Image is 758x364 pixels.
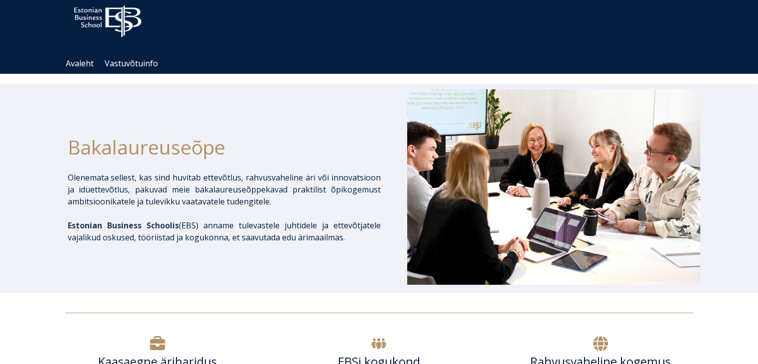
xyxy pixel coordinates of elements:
[407,89,700,285] img: Bakalaureusetudengid
[68,132,381,162] h1: Bakalaureuseõpe
[105,58,158,69] a: Vastuvõtuinfo
[68,220,179,231] span: Estonian Business Schoolis
[60,53,708,74] div: Navigation Menu
[68,220,181,231] span: (
[68,219,381,243] p: EBS) anname tulevastele juhtidele ja ettevõtjatele vajalikud oskused, tööriistad ja kogukonna, et...
[68,172,381,207] p: Olenemata sellest, kas sind huvitab ettevõtlus, rahvusvaheline äri või innovatsioon ja iduettevõt...
[66,58,94,69] a: Avaleht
